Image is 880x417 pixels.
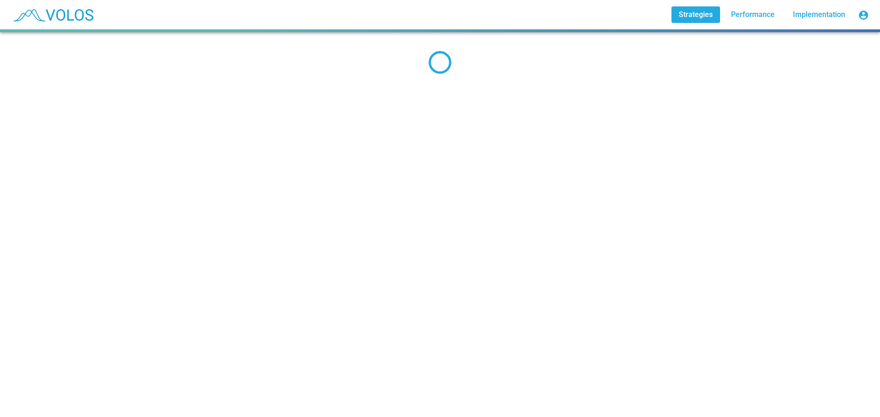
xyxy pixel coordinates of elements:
[786,6,852,23] a: Implementation
[724,6,782,23] a: Performance
[679,10,713,19] span: Strategies
[731,10,775,19] span: Performance
[7,3,98,26] img: blue_transparent.png
[858,10,869,21] mat-icon: account_circle
[671,6,720,23] a: Strategies
[793,10,845,19] span: Implementation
